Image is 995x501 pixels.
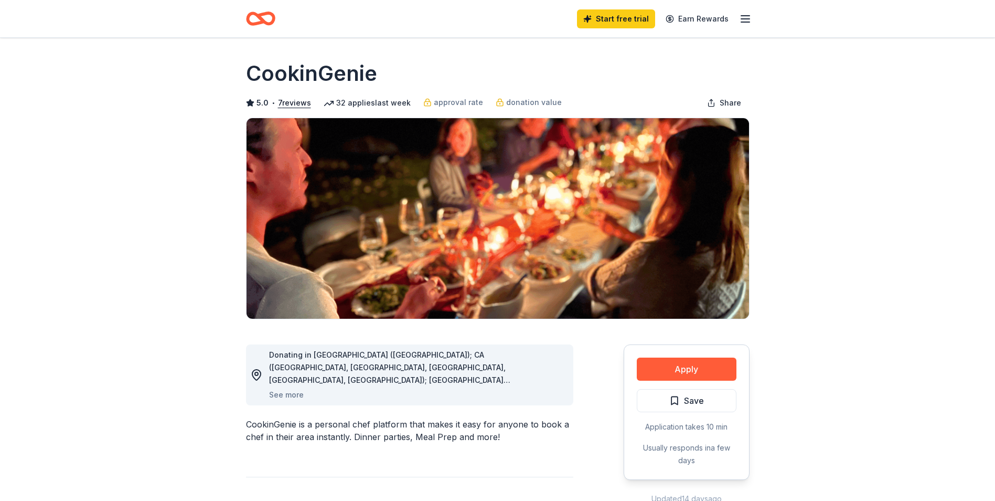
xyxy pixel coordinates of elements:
[699,92,750,113] button: Share
[247,118,749,319] img: Image for CookinGenie
[423,96,483,109] a: approval rate
[720,97,741,109] span: Share
[637,389,736,412] button: Save
[637,358,736,381] button: Apply
[271,99,275,107] span: •
[246,418,573,443] div: CookinGenie is a personal chef platform that makes it easy for anyone to book a chef in their are...
[256,97,269,109] span: 5.0
[269,389,304,401] button: See more
[496,96,562,109] a: donation value
[434,96,483,109] span: approval rate
[506,96,562,109] span: donation value
[577,9,655,28] a: Start free trial
[637,421,736,433] div: Application takes 10 min
[659,9,735,28] a: Earn Rewards
[246,59,377,88] h1: CookinGenie
[324,97,411,109] div: 32 applies last week
[637,442,736,467] div: Usually responds in a few days
[684,394,704,408] span: Save
[246,6,275,31] a: Home
[278,97,311,109] button: 7reviews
